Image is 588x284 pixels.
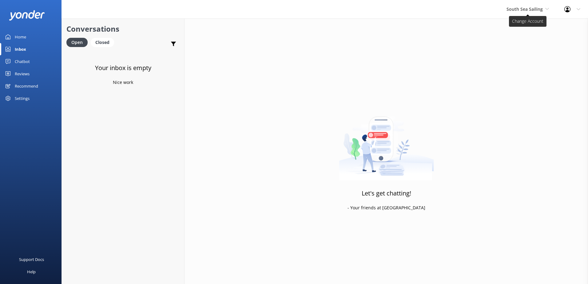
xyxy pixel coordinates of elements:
div: Reviews [15,68,30,80]
div: Settings [15,92,30,105]
div: Home [15,31,26,43]
img: artwork of a man stealing a conversation from at giant smartphone [339,104,434,180]
span: South Sea Sailing [507,6,543,12]
div: Closed [91,38,114,47]
div: Inbox [15,43,26,55]
h3: Your inbox is empty [95,63,151,73]
p: Nice work [113,79,133,86]
a: Open [66,39,91,45]
div: Open [66,38,88,47]
div: Chatbot [15,55,30,68]
div: Support Docs [19,253,44,266]
div: Recommend [15,80,38,92]
a: Closed [91,39,117,45]
div: Help [27,266,36,278]
img: yonder-white-logo.png [9,10,45,20]
h3: Let's get chatting! [362,188,411,198]
p: - Your friends at [GEOGRAPHIC_DATA] [348,204,425,211]
h2: Conversations [66,23,180,35]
